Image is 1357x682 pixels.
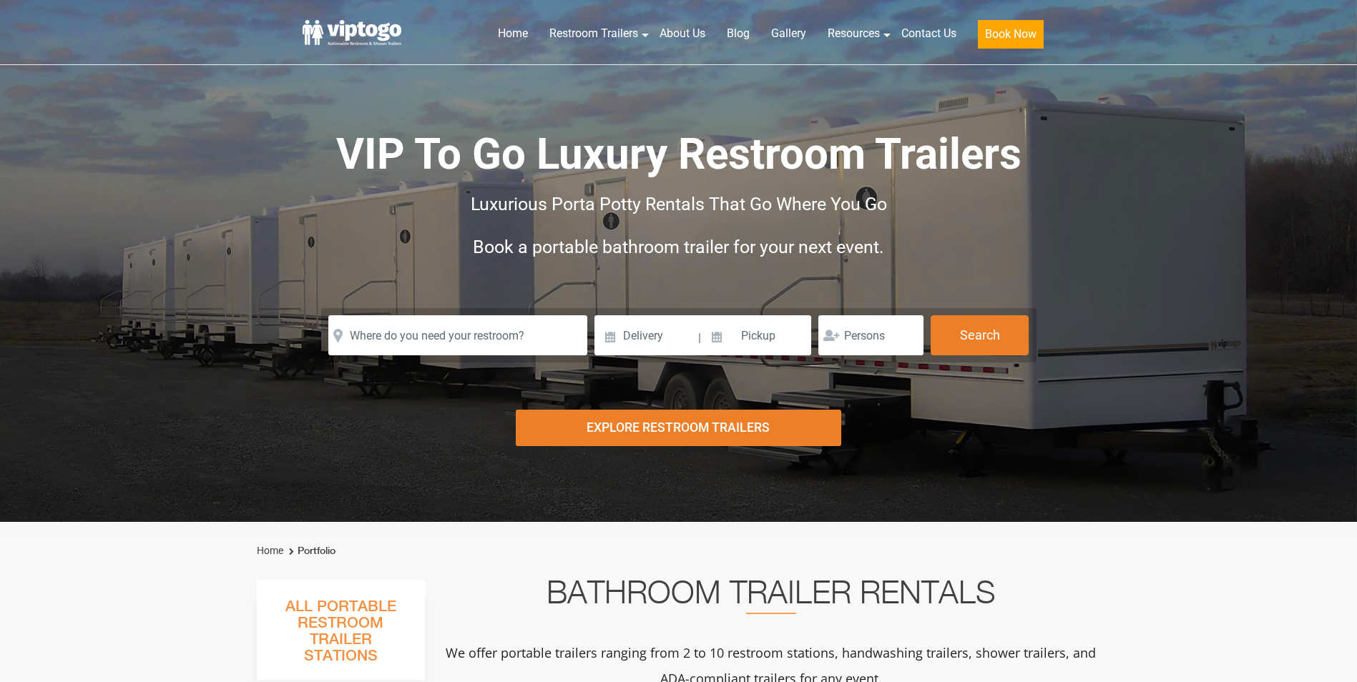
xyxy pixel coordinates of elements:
[978,20,1044,49] button: Book Now
[487,18,539,49] a: Home
[257,545,283,556] a: Home
[257,594,425,680] h3: All Portable Restroom Trailer Stations
[516,410,841,446] div: Explore Restroom Trailers
[698,315,701,361] span: |
[539,18,649,49] a: Restroom Trailers
[473,237,884,257] span: Book a portable bathroom trailer for your next event.
[649,18,716,49] a: About Us
[931,315,1029,355] button: Search
[967,18,1054,57] a: Book Now
[817,18,891,49] a: Resources
[336,129,1022,179] span: VIP To Go Luxury Restroom Trailers
[716,18,760,49] a: Blog
[703,315,812,355] input: Pickup
[594,315,697,355] input: Delivery
[285,543,335,560] li: Portfolio
[818,315,924,355] input: Persons
[891,18,967,49] a: Contact Us
[760,18,817,49] a: Gallery
[444,580,1098,614] h2: Bathroom Trailer Rentals
[471,194,887,214] span: Luxurious Porta Potty Rentals That Go Where You Go
[328,315,587,355] input: Where do you need your restroom?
